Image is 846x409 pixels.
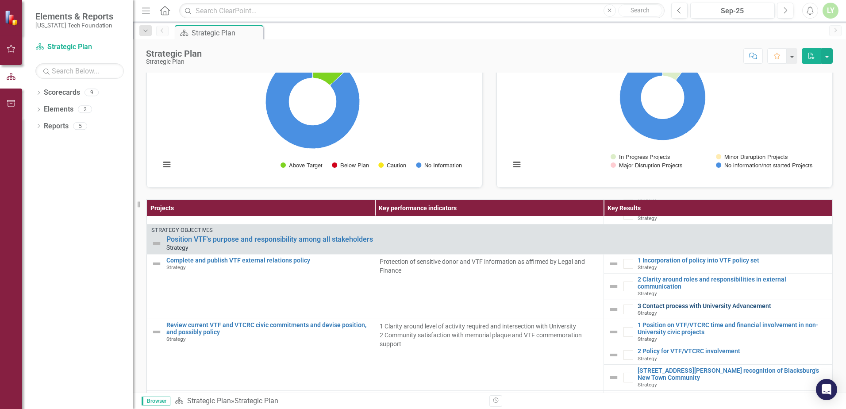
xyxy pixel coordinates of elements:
[608,327,619,337] img: Not Defined
[146,58,202,65] div: Strategic Plan
[611,162,682,169] button: Show Major Disruption Projects
[166,235,827,243] a: Position VTF's purpose and responsibility among all stakeholders
[638,290,657,297] span: Strategy
[151,327,162,337] img: Not Defined
[823,3,838,19] button: LY
[638,322,827,336] a: 1 Position on VTF/VTCRC time and financial involvement in non-University civic projects
[608,281,619,292] img: Not Defined
[506,46,819,178] svg: Interactive chart
[618,4,662,17] button: Search
[638,276,827,290] a: 2 Clarity around roles and responsibilities in external communication
[638,355,657,362] span: Strategy
[161,158,173,171] button: View chart menu, Chart
[192,27,261,39] div: Strategic Plan
[179,3,665,19] input: Search ClearPoint...
[638,348,827,355] a: 2 Policy for VTF/VTCRC involvement
[332,162,369,169] button: Show Below Plan
[608,372,619,383] img: Not Defined
[312,54,346,85] path: Above Target, 3.
[166,336,186,342] span: Strategy
[4,10,20,26] img: ClearPoint Strategy
[166,244,188,251] span: Strategy
[151,259,162,269] img: Not Defined
[73,122,87,130] div: 5
[265,54,360,149] path: No Information, 20.
[416,162,461,169] button: Show No Information
[638,382,657,388] span: Strategy
[44,88,80,98] a: Scorecards
[693,6,772,16] div: Sep-25
[151,238,162,249] img: Not Defined
[608,304,619,315] img: Not Defined
[638,264,657,270] span: Strategy
[511,158,523,171] button: View chart menu, Chart
[281,162,322,169] button: Show Above Target
[85,89,99,96] div: 9
[620,54,706,140] path: No information/not started Projects, 86.
[380,322,599,348] p: 1 Clarity around level of activity required and intersection with University 2 Community satisfac...
[676,63,689,80] path: Major Disruption Projects, 0.
[662,54,688,80] path: In Progress Projects, 10.
[44,104,73,115] a: Elements
[142,397,170,405] span: Browser
[608,259,619,269] img: Not Defined
[156,46,469,178] svg: Interactive chart
[608,350,619,360] img: Not Defined
[380,257,599,275] p: Protection of sensitive donor and VTF information as affirmed by Legal and Finance
[816,379,837,400] div: Open Intercom Messenger
[506,46,823,178] div: Chart. Highcharts interactive chart.
[35,22,113,29] small: [US_STATE] Tech Foundation
[690,3,775,19] button: Sep-25
[716,154,788,160] button: Show Minor Disruption Projects
[638,303,827,309] a: 3 Contact process with University Advancement
[35,11,113,22] span: Elements & Reports
[78,106,92,113] div: 2
[378,162,406,169] button: Show Caution
[151,227,827,233] div: Strategy Objectives
[146,49,202,58] div: Strategic Plan
[631,7,650,14] span: Search
[166,322,370,336] a: Review current VTF and VTCRC civic commitments and devise position, and possibly policy
[638,336,657,342] span: Strategy
[35,63,124,79] input: Search Below...
[235,397,278,405] div: Strategic Plan
[638,367,827,381] a: [STREET_ADDRESS][PERSON_NAME] recognition of Blacksburg's New Town Community
[330,69,347,85] path: Caution, 0.
[611,154,670,160] button: Show In Progress Projects
[638,257,827,264] a: 1 Incorporation of policy into VTF policy set
[166,257,370,264] a: Complete and publish VTF external relations policy
[156,46,473,178] div: Chart. Highcharts interactive chart.
[638,310,657,316] span: Strategy
[35,42,124,52] a: Strategic Plan
[166,264,186,270] span: Strategy
[187,397,231,405] a: Strategic Plan
[44,121,69,131] a: Reports
[175,396,483,406] div: »
[638,215,657,221] span: Strategy
[716,162,811,169] button: Show No information/not started Projects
